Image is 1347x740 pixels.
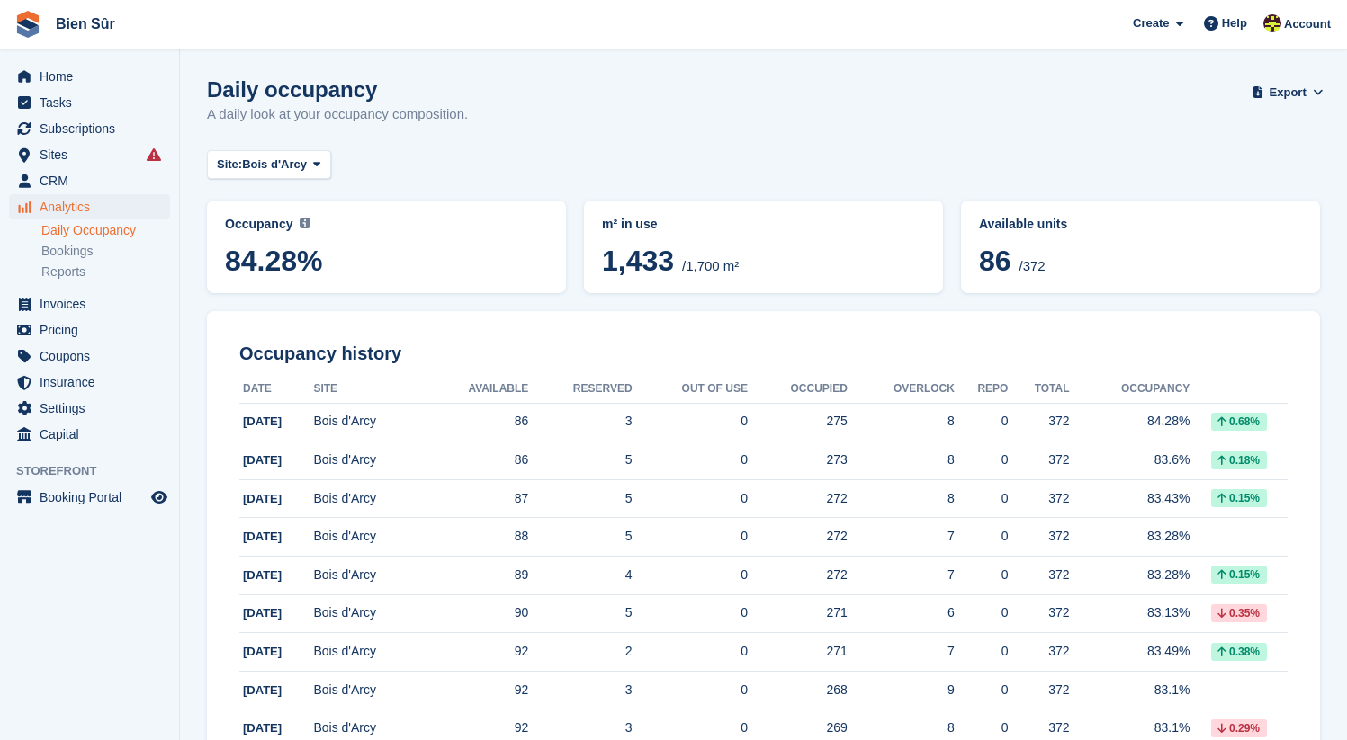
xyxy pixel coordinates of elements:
[848,566,955,584] div: 7
[1008,594,1069,633] td: 372
[9,90,170,115] a: menu
[243,683,282,697] span: [DATE]
[40,90,148,115] span: Tasks
[528,479,632,518] td: 5
[528,633,632,672] td: 2
[239,375,313,404] th: Date
[602,215,925,234] abbr: Current breakdown of %{unit} occupied
[955,566,1009,584] div: 0
[1263,14,1281,32] img: Marie Tran
[9,317,170,343] a: menu
[955,375,1009,404] th: Repo
[207,77,468,102] h1: Daily occupancy
[979,217,1067,231] span: Available units
[243,415,282,428] span: [DATE]
[979,215,1302,234] abbr: Current percentage of units occupied or overlocked
[1270,84,1307,102] span: Export
[225,215,548,234] abbr: Current percentage of m² occupied
[9,485,170,510] a: menu
[748,718,848,737] div: 269
[633,633,748,672] td: 0
[41,222,170,239] a: Daily Occupancy
[955,718,1009,737] div: 0
[528,441,632,480] td: 5
[633,441,748,480] td: 0
[1070,403,1190,441] td: 84.28%
[423,594,528,633] td: 90
[955,412,1009,431] div: 0
[9,116,170,141] a: menu
[1008,441,1069,480] td: 372
[848,642,955,661] div: 7
[207,104,468,125] p: A daily look at your occupancy composition.
[848,603,955,622] div: 6
[1133,14,1169,32] span: Create
[528,403,632,441] td: 3
[633,518,748,557] td: 0
[955,603,1009,622] div: 0
[1008,375,1069,404] th: Total
[602,245,674,277] span: 1,433
[313,403,423,441] td: Bois d'Arcy
[633,479,748,518] td: 0
[423,557,528,595] td: 89
[207,150,331,180] button: Site: Bois d'Arcy
[1211,489,1267,507] div: 0.15%
[41,243,170,260] a: Bookings
[40,317,148,343] span: Pricing
[848,681,955,700] div: 9
[1070,557,1190,595] td: 83.28%
[16,462,179,480] span: Storefront
[1008,671,1069,709] td: 372
[423,403,528,441] td: 86
[300,218,310,228] img: icon-info-grey-7440780725fd019a000dd9b08b2336e03edf1995a4989e88bcd33f0948082b44.svg
[40,116,148,141] span: Subscriptions
[9,142,170,167] a: menu
[633,375,748,404] th: Out of Use
[1070,375,1190,404] th: Occupancy
[1070,633,1190,672] td: 83.49%
[313,557,423,595] td: Bois d'Arcy
[1211,413,1267,431] div: 0.68%
[313,375,423,404] th: Site
[748,566,848,584] div: 272
[955,681,1009,700] div: 0
[313,441,423,480] td: Bois d'Arcy
[313,594,423,633] td: Bois d'Arcy
[633,594,748,633] td: 0
[243,645,282,658] span: [DATE]
[40,396,148,421] span: Settings
[1211,719,1267,737] div: 0.29%
[748,489,848,508] div: 272
[423,375,528,404] th: Available
[1070,441,1190,480] td: 83.6%
[1211,566,1267,584] div: 0.15%
[528,375,632,404] th: Reserved
[217,156,242,174] span: Site:
[14,11,41,38] img: stora-icon-8386f47178a22dfd0bd8f6a31ec36ba5ce8667c1dd55bd0f319d3a0aa187defe.svg
[1070,479,1190,518] td: 83.43%
[40,485,148,510] span: Booking Portal
[243,568,282,582] span: [DATE]
[955,450,1009,469] div: 0
[528,671,632,709] td: 3
[633,557,748,595] td: 0
[748,450,848,469] div: 273
[1008,557,1069,595] td: 372
[1008,479,1069,518] td: 372
[748,603,848,622] div: 271
[602,217,657,231] span: m² in use
[423,441,528,480] td: 86
[1070,594,1190,633] td: 83.13%
[1211,451,1267,469] div: 0.18%
[40,291,148,317] span: Invoices
[1008,403,1069,441] td: 372
[528,518,632,557] td: 5
[528,557,632,595] td: 4
[9,291,170,317] a: menu
[848,489,955,508] div: 8
[748,527,848,546] div: 272
[40,343,148,369] span: Coupons
[848,718,955,737] div: 8
[313,479,423,518] td: Bois d'Arcy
